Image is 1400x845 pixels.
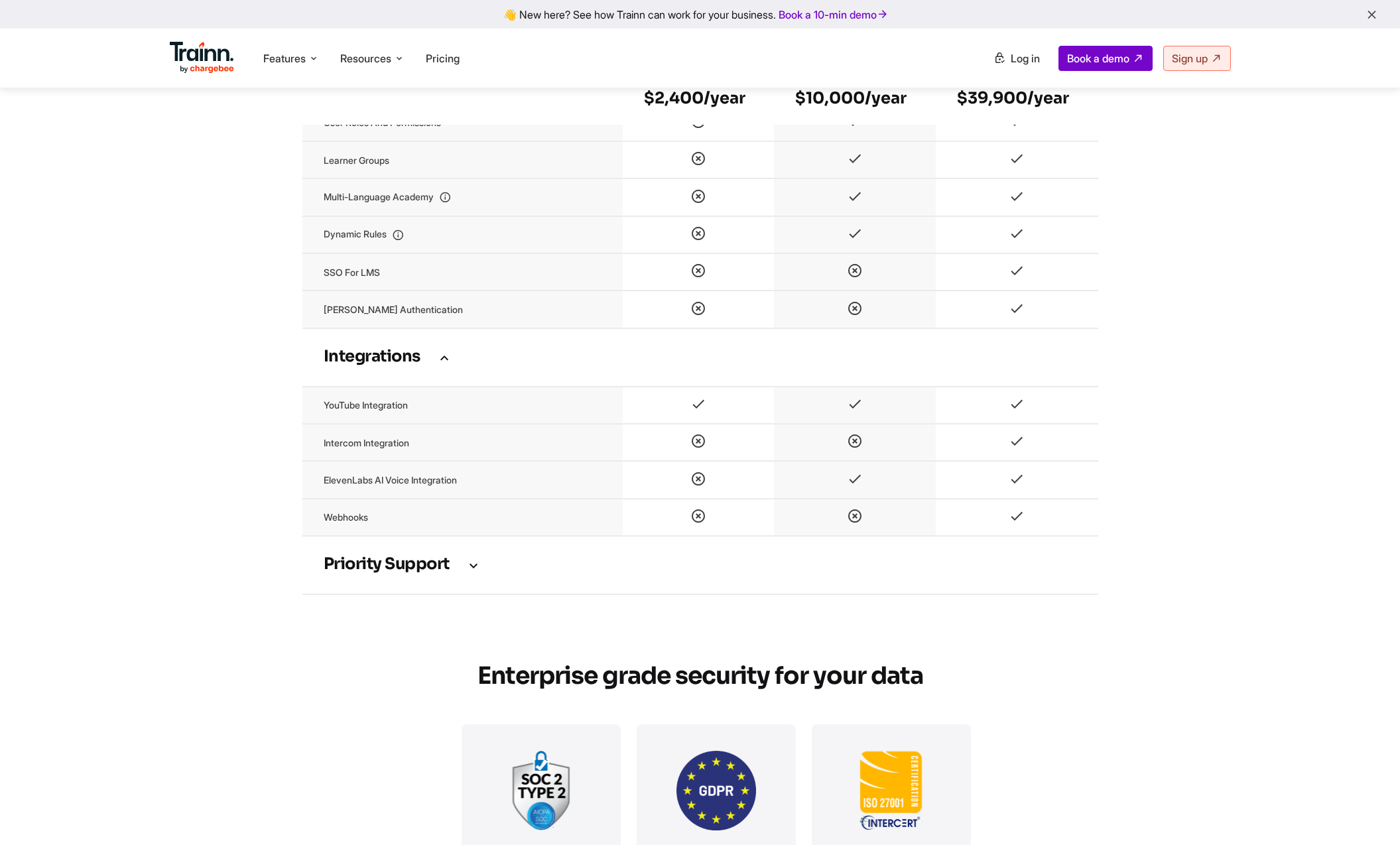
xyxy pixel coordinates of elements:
[957,88,1077,109] h6: $39,900/year
[501,751,581,830] img: soc2
[1334,781,1400,845] iframe: Chat Widget
[644,88,753,109] h6: $2,400/year
[324,350,1077,365] h3: Integrations
[302,499,623,536] td: Webhooks
[302,178,623,216] td: Multi-language Academy
[302,141,623,178] td: Learner groups
[795,88,915,109] h6: $10,000/year
[1172,52,1208,65] span: Sign up
[302,291,623,328] td: [PERSON_NAME] authentication
[1163,46,1231,71] a: Sign up
[676,751,756,830] img: GDPR.png
[1011,52,1040,65] span: Log in
[324,558,1077,572] h3: Priority support
[776,5,891,24] a: Book a 10-min demo
[986,46,1048,70] a: Log in
[426,52,460,65] a: Pricing
[302,216,623,253] td: Dynamic rules
[1058,46,1153,71] a: Book a demo
[302,387,623,424] td: YouTube Integration
[1067,52,1129,65] span: Book a demo
[852,751,931,830] img: ISO
[8,8,1392,21] div: 👋 New here? See how Trainn can work for your business.
[462,655,939,698] h2: Enterprise grade security for your data
[302,461,623,498] td: ElevenLabs AI Voice Integration
[340,51,391,66] span: Resources
[302,424,623,461] td: Intercom Integration
[170,42,235,74] img: Trainn Logo
[263,51,306,66] span: Features
[302,253,623,291] td: SSO for LMS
